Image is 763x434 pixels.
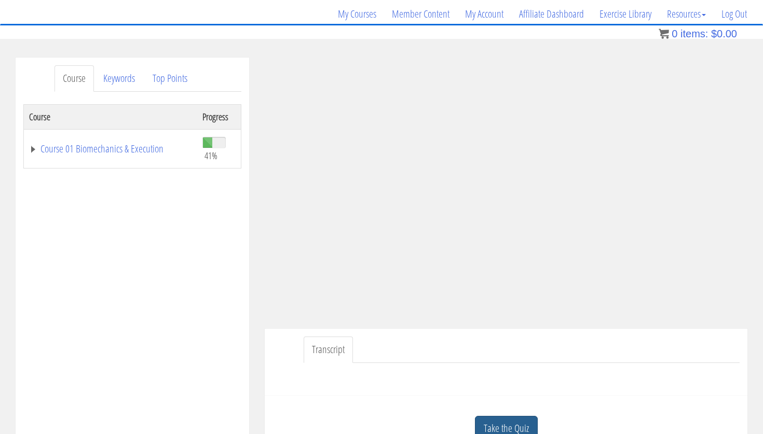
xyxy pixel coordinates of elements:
[197,104,241,129] th: Progress
[95,65,143,92] a: Keywords
[672,28,677,39] span: 0
[144,65,196,92] a: Top Points
[55,65,94,92] a: Course
[680,28,708,39] span: items:
[711,28,737,39] bdi: 0.00
[24,104,198,129] th: Course
[205,150,217,161] span: 41%
[265,58,747,329] iframe: To enrich screen reader interactions, please activate Accessibility in Grammarly extension settings
[659,28,737,39] a: 0 items: $0.00
[659,29,669,39] img: icon11.png
[711,28,717,39] span: $
[29,144,192,154] a: Course 01 Biomechanics & Execution
[304,337,353,363] a: Transcript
